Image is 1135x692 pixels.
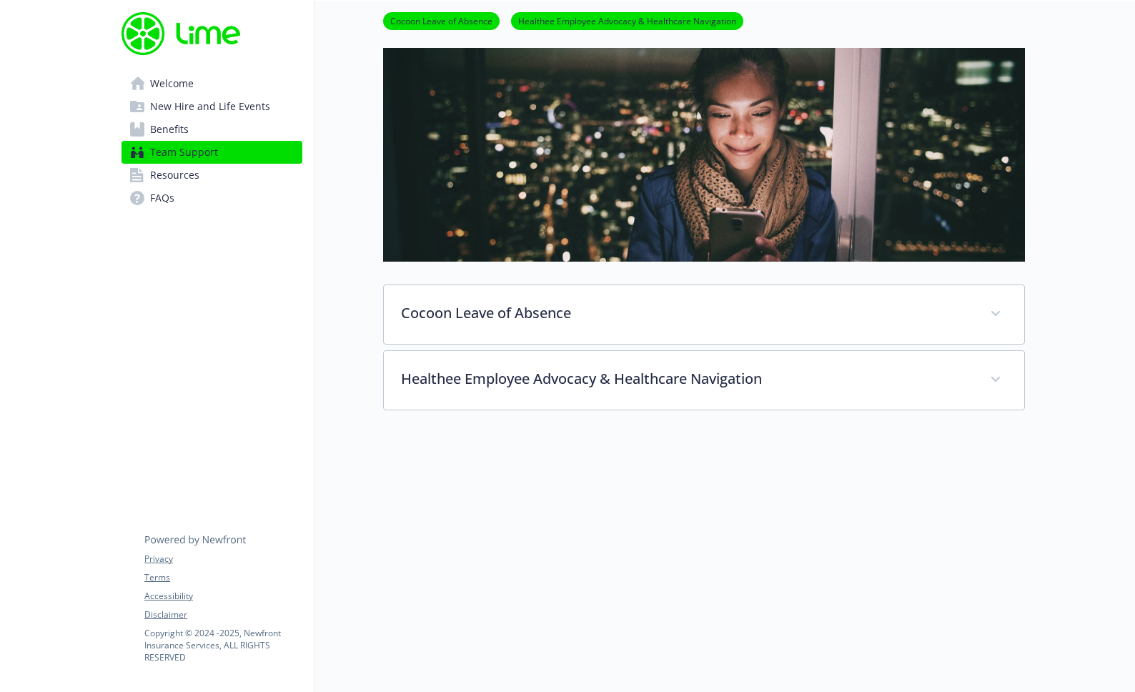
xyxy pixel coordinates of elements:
[401,302,973,324] p: Cocoon Leave of Absence
[122,141,302,164] a: Team Support
[150,141,218,164] span: Team Support
[144,590,302,603] a: Accessibility
[144,627,302,663] p: Copyright © 2024 - 2025 , Newfront Insurance Services, ALL RIGHTS RESERVED
[122,118,302,141] a: Benefits
[144,553,302,565] a: Privacy
[122,164,302,187] a: Resources
[150,95,270,118] span: New Hire and Life Events
[150,72,194,95] span: Welcome
[383,14,500,27] a: Cocoon Leave of Absence
[384,285,1024,344] div: Cocoon Leave of Absence
[122,95,302,118] a: New Hire and Life Events
[150,164,199,187] span: Resources
[511,14,743,27] a: Healthee Employee Advocacy & Healthcare Navigation
[122,72,302,95] a: Welcome
[384,351,1024,410] div: Healthee Employee Advocacy & Healthcare Navigation
[144,608,302,621] a: Disclaimer
[122,187,302,209] a: FAQs
[144,571,302,584] a: Terms
[150,118,189,141] span: Benefits
[150,187,174,209] span: FAQs
[383,48,1025,262] img: team support page banner
[401,368,973,390] p: Healthee Employee Advocacy & Healthcare Navigation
